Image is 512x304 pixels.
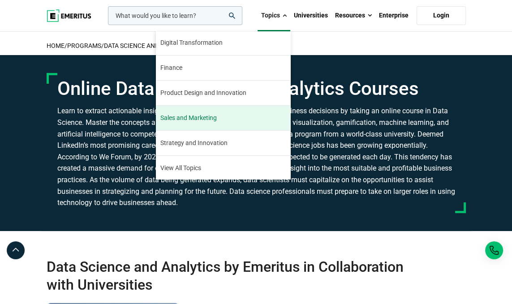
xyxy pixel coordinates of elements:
[156,156,290,180] a: View All Topics
[417,6,466,25] a: Login
[156,56,290,80] a: Finance
[57,77,455,100] h1: Online Data Science and Analytics Courses
[47,36,466,55] h2: / /
[104,42,192,49] a: Data Science and Analytics
[160,138,228,148] span: Strategy and Innovation
[160,88,246,98] span: Product Design and Innovation
[47,258,424,294] h2: Data Science and Analytics by Emeritus in Collaboration with Universities
[156,81,290,105] a: Product Design and Innovation
[156,131,290,155] a: Strategy and Innovation
[160,38,223,47] span: Digital Transformation
[67,42,101,49] a: Programs
[57,105,455,208] h3: Learn to extract actionable insights from complex data to inform your business decisions by takin...
[156,106,290,130] a: Sales and Marketing
[47,42,65,49] a: home
[160,63,182,73] span: Finance
[160,113,217,123] span: Sales and Marketing
[156,30,290,55] a: Digital Transformation
[108,6,242,25] input: woocommerce-product-search-field-0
